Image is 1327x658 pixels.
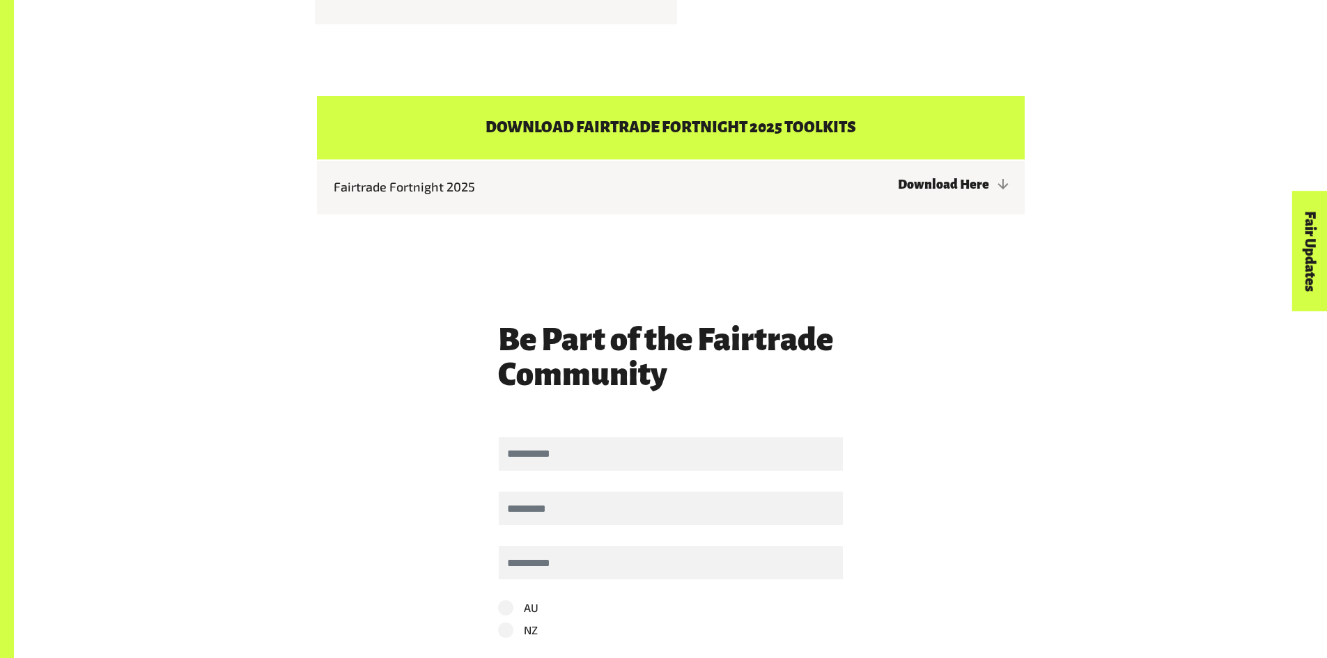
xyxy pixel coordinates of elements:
[498,622,844,639] label: NZ
[317,96,1025,159] h4: Download Fairtrade Fortnight 2025 Toolkits
[498,600,844,616] label: AU
[898,178,1008,191] a: Download Here
[498,322,844,392] h3: Be Part of the Fairtrade Community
